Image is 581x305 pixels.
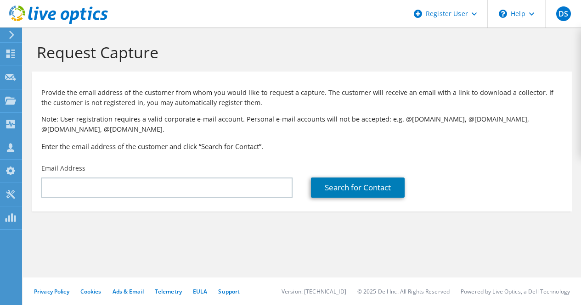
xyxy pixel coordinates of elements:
[193,288,207,295] a: EULA
[41,88,563,108] p: Provide the email address of the customer from whom you would like to request a capture. The cust...
[41,164,85,173] label: Email Address
[556,6,571,21] span: DS
[41,114,563,134] p: Note: User registration requires a valid corporate e-mail account. Personal e-mail accounts will ...
[218,288,240,295] a: Support
[80,288,102,295] a: Cookies
[34,288,69,295] a: Privacy Policy
[282,288,346,295] li: Version: [TECHNICAL_ID]
[357,288,450,295] li: © 2025 Dell Inc. All Rights Reserved
[113,288,144,295] a: Ads & Email
[311,177,405,198] a: Search for Contact
[499,10,507,18] svg: \n
[461,288,570,295] li: Powered by Live Optics, a Dell Technology
[41,141,563,151] h3: Enter the email address of the customer and click “Search for Contact”.
[37,43,563,62] h1: Request Capture
[155,288,182,295] a: Telemetry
